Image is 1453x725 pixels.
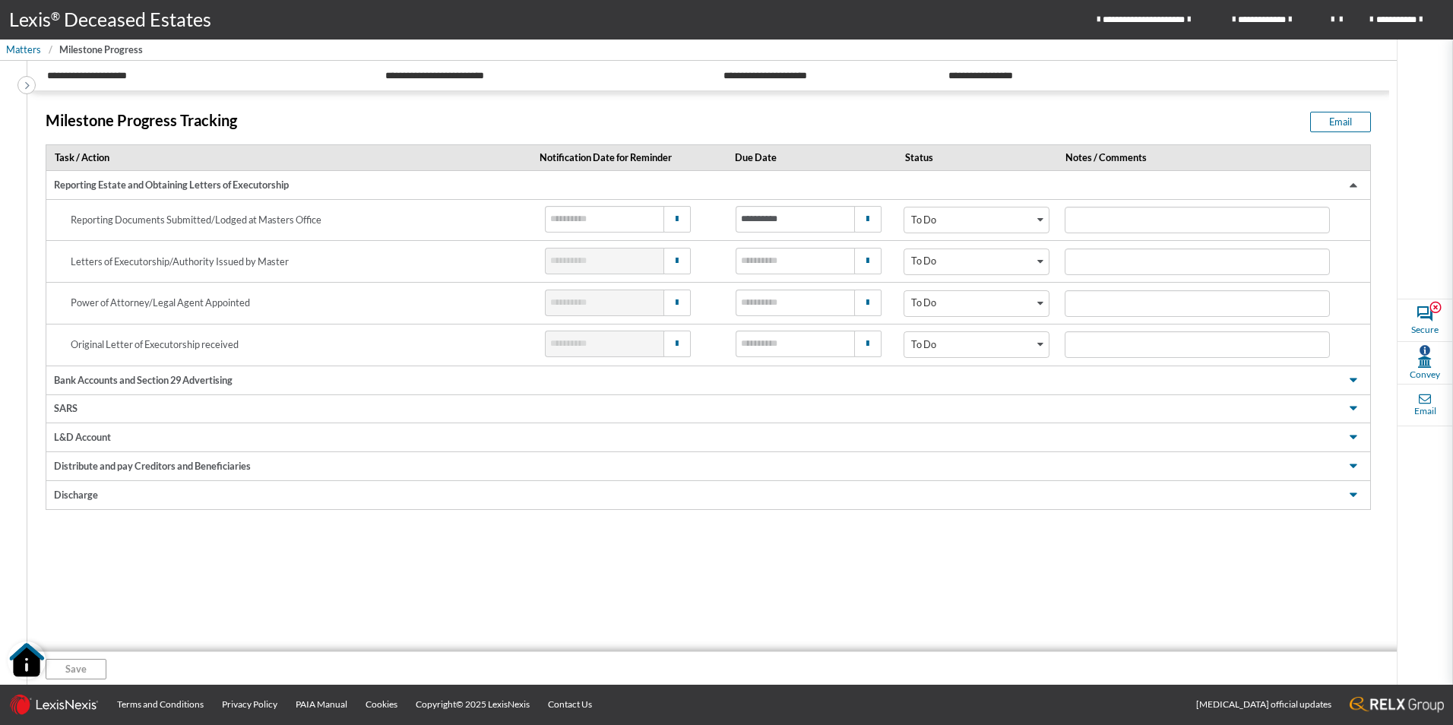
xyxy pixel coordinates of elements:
[51,8,64,33] p: ®
[907,294,939,313] span: To Do
[46,112,1371,129] p: Milestone Progress Tracking
[46,481,531,510] td: Discharge
[46,366,531,395] td: Bank Accounts and Section 29 Advertising
[540,150,695,165] span: Notification Date for Reminder
[941,211,1034,212] input: Search for option
[71,255,524,269] div: Letters of Executorship/Authority Issued by Master
[286,685,356,724] a: PAIA Manual
[356,685,407,724] a: Cookies
[1065,150,1301,165] span: Notes / Comments
[9,694,99,715] img: LexisNexis_logo.0024414d.png
[108,685,213,724] a: Terms and Conditions
[1411,323,1439,337] span: Secure
[46,423,531,452] td: L&D Account
[1310,112,1371,132] button: Email
[907,252,939,271] span: To Do
[904,249,1049,275] div: Search for option
[904,290,1049,317] div: Search for option
[213,685,286,724] a: Privacy Policy
[55,150,484,165] span: Task / Action
[71,213,524,227] div: Reporting Documents Submitted/Lodged at Masters Office
[904,207,1049,233] div: Search for option
[46,452,531,481] td: Distribute and pay Creditors and Beneficiaries
[1329,115,1352,129] span: Email
[71,296,524,310] div: Power of Attorney/Legal Agent Appointed
[907,211,939,230] span: To Do
[46,171,531,200] td: Reporting Estate and Obtaining Letters of Executorship
[1187,685,1341,724] a: [MEDICAL_DATA] official updates
[941,335,1034,337] input: Search for option
[941,294,1034,296] input: Search for option
[1414,404,1436,418] span: Email
[1350,697,1444,713] img: RELX_logo.65c3eebe.png
[539,685,601,724] a: Contact Us
[735,150,865,165] span: Due Date
[1410,368,1440,381] span: Convey
[46,395,531,424] td: SARS
[407,685,539,724] a: Copyright© 2025 LexisNexis
[941,252,1034,254] input: Search for option
[6,43,49,57] a: Matters
[71,337,524,352] div: Original Letter of Executorship received
[8,641,46,679] button: Open Resource Center
[904,331,1049,358] div: Search for option
[907,335,939,354] span: To Do
[905,150,1027,165] span: Status
[6,43,41,57] span: Matters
